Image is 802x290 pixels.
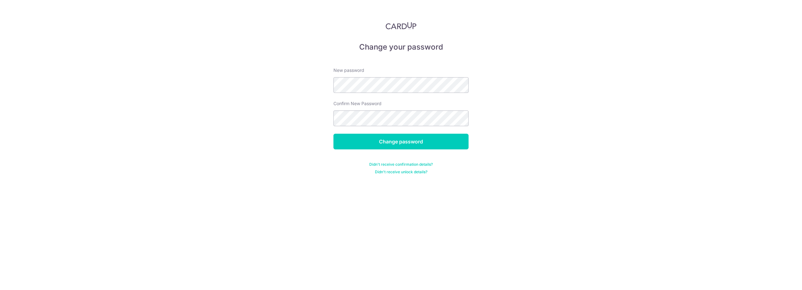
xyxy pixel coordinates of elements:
label: Confirm New Password [333,100,382,107]
label: New password [333,67,364,73]
a: Didn't receive unlock details? [375,169,427,175]
h5: Change your password [333,42,469,52]
img: CardUp Logo [386,22,416,30]
input: Change password [333,134,469,149]
a: Didn't receive confirmation details? [369,162,433,167]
